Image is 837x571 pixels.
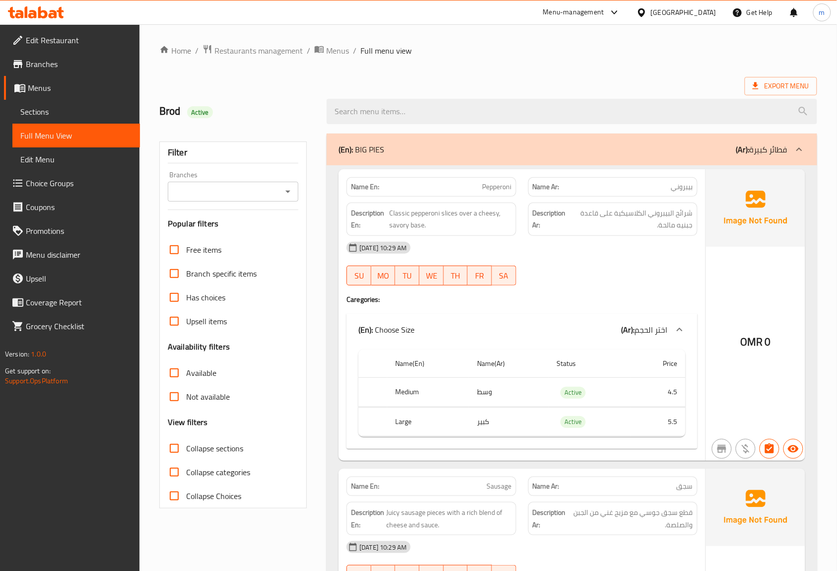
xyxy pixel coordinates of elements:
strong: Name Ar: [533,182,559,192]
div: Filter [168,142,298,163]
div: Active [187,106,213,118]
a: Coverage Report [4,290,140,314]
a: Sections [12,100,140,124]
td: 5.5 [630,407,686,436]
span: بيبروني [671,182,693,192]
button: Purchased item [736,439,756,459]
span: Sections [20,106,132,118]
button: TH [444,266,468,285]
strong: Description En: [351,506,384,531]
span: Classic pepperoni slices over a cheesy, savory base. [389,207,511,231]
span: 0 [765,332,771,352]
span: OMR [740,332,763,352]
div: (En): BIG PIES(Ar):فطائر كبيرة [327,134,817,165]
td: 4.5 [630,378,686,407]
span: Not available [186,391,230,403]
a: Edit Restaurant [4,28,140,52]
span: Version: [5,348,29,360]
img: Ae5nvW7+0k+MAAAAAElFTkSuQmCC [706,469,805,546]
span: Collapse Choices [186,490,241,502]
span: FR [472,269,488,283]
span: Sausage [487,481,512,492]
a: Menu disclaimer [4,243,140,267]
span: Active [560,416,586,428]
div: Active [560,416,586,428]
button: MO [371,266,396,285]
td: وسط [469,378,549,407]
strong: Name En: [351,481,379,492]
td: كبير [469,407,549,436]
input: search [327,99,817,124]
p: BIG PIES [339,143,384,155]
button: FR [468,266,492,285]
span: Branch specific items [186,268,257,280]
span: TH [448,269,464,283]
th: Name(Ar) [469,350,549,378]
div: Menu-management [543,6,604,18]
a: Full Menu View [12,124,140,147]
span: Pepperoni [483,182,512,192]
h3: Popular filters [168,218,298,229]
span: Full menu view [360,45,412,57]
a: Upsell [4,267,140,290]
span: [DATE] 10:29 AM [355,243,411,253]
span: Upsell [26,273,132,285]
a: Edit Menu [12,147,140,171]
button: SU [347,266,371,285]
b: (En): [358,322,373,337]
a: Restaurants management [203,44,303,57]
strong: Name En: [351,182,379,192]
span: Active [187,108,213,117]
span: Collapse categories [186,466,250,478]
span: Export Menu [753,80,809,92]
button: SA [492,266,516,285]
span: Choice Groups [26,177,132,189]
div: [GEOGRAPHIC_DATA] [651,7,716,18]
table: choices table [358,350,686,437]
a: Menus [314,44,349,57]
strong: Name Ar: [533,481,559,492]
span: Juicy sausage pieces with a rich blend of cheese and sauce. [386,506,511,531]
span: قطع سجق جوسي مع مزيج غني من الجبن والصلصة. [570,506,693,531]
div: (En): Choose Size(Ar):اختر الحجم [347,314,697,346]
span: SA [496,269,512,283]
a: Support.OpsPlatform [5,374,68,387]
span: شرائح البيبروني الكلاسيكية على قاعدة جبنيه مالحة. [570,207,693,231]
button: TU [395,266,419,285]
span: Coverage Report [26,296,132,308]
span: m [819,7,825,18]
span: Full Menu View [20,130,132,142]
span: Available [186,367,216,379]
span: Menu disclaimer [26,249,132,261]
a: Grocery Checklist [4,314,140,338]
span: TU [399,269,416,283]
b: (En): [339,142,353,157]
span: سجق [677,481,693,492]
li: / [195,45,199,57]
span: Active [560,387,586,398]
span: Get support on: [5,364,51,377]
span: [DATE] 10:29 AM [355,543,411,552]
strong: Description Ar: [533,506,568,531]
a: Promotions [4,219,140,243]
div: Active [560,387,586,399]
p: فطائر كبيرة [736,143,787,155]
span: Branches [26,58,132,70]
span: SU [351,269,367,283]
strong: Description En: [351,207,387,231]
button: Available [783,439,803,459]
span: Menus [326,45,349,57]
span: Has choices [186,291,225,303]
h2: Brod [159,104,315,119]
th: Medium [387,378,469,407]
button: Not branch specific item [712,439,732,459]
a: Branches [4,52,140,76]
span: Menus [28,82,132,94]
span: Promotions [26,225,132,237]
div: (En): BIG PIES(Ar):فطائر كبيرة [347,346,697,449]
span: 1.0.0 [31,348,46,360]
span: Export Menu [745,77,817,95]
span: Grocery Checklist [26,320,132,332]
a: Choice Groups [4,171,140,195]
span: Free items [186,244,221,256]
